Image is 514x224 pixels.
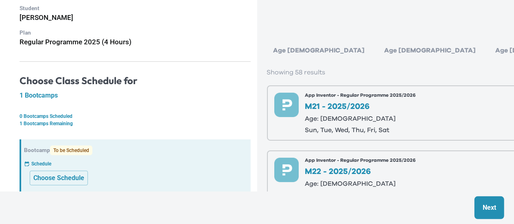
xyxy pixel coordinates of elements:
[30,171,88,185] button: Choose Schedule
[378,42,483,59] div: Age [DEMOGRAPHIC_DATA]
[33,173,84,183] p: Choose Schedule
[305,158,416,163] p: App Inventor - Regular Programme 2025/2026
[305,115,416,122] p: Age: [DEMOGRAPHIC_DATA]
[483,203,496,213] p: Next
[305,167,416,176] p: M22 - 2025/2026
[24,146,251,155] p: Bootcamp
[20,37,251,48] h6: Regular Programme 2025 (4 Hours)
[20,4,251,13] p: Student
[274,93,299,117] img: preface-course-icon
[20,91,251,100] h5: 1 Bootcamps
[267,42,372,59] div: Age [DEMOGRAPHIC_DATA]
[50,146,92,155] span: To be Scheduled
[305,93,416,98] p: App Inventor - Regular Programme 2025/2026
[31,160,51,167] p: Schedule
[475,196,504,219] button: Next
[20,12,251,23] h6: [PERSON_NAME]
[274,158,299,182] img: preface-course-icon
[305,127,416,133] p: sun, tue, wed, thu, fri, sat
[305,181,416,187] p: Age: [DEMOGRAPHIC_DATA]
[20,75,251,87] h4: Choose Class Schedule for
[20,113,251,120] p: 0 Bootcamps Scheduled
[20,28,251,37] p: Plan
[305,102,416,111] p: M21 - 2025/2026
[20,120,251,127] p: 1 Bootcamps Remaining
